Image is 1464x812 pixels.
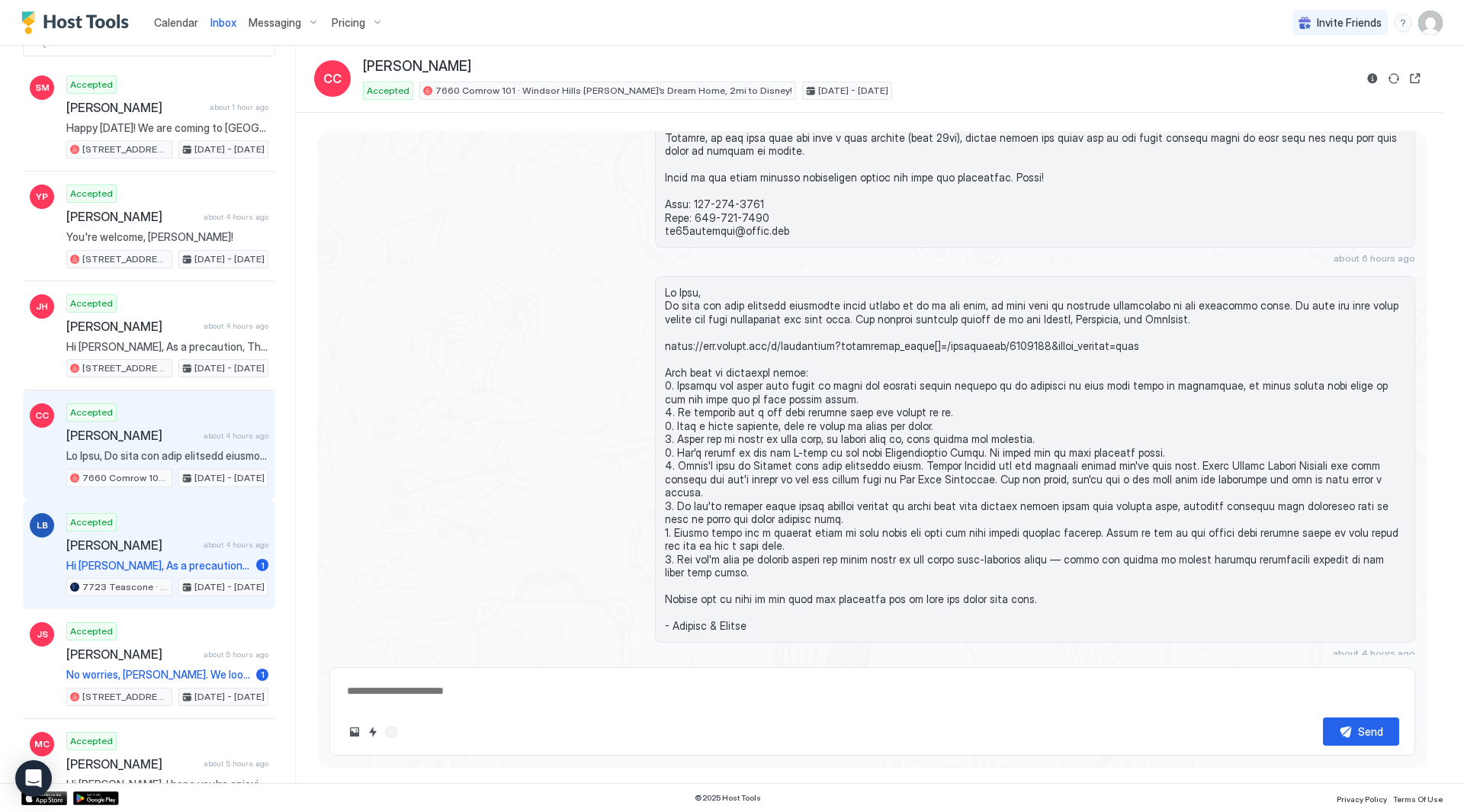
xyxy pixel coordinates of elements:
[210,14,236,30] a: Inbox
[194,580,265,594] span: [DATE] - [DATE]
[66,428,197,443] span: [PERSON_NAME]
[1334,252,1415,264] span: about 6 hours ago
[36,190,48,204] span: YP
[37,518,48,532] span: LB
[66,340,268,354] span: Hi [PERSON_NAME], As a precaution, The trash gets picked up each day as a free service, there sho...
[66,209,197,224] span: [PERSON_NAME]
[66,559,250,573] span: Hi [PERSON_NAME], As a precaution, The trash gets picked up each day as a free service, there sho...
[194,361,265,375] span: [DATE] - [DATE]
[1363,69,1382,88] button: Reservation information
[210,16,236,29] span: Inbox
[35,81,50,95] span: SM
[363,58,471,75] span: [PERSON_NAME]
[36,300,48,313] span: JH
[82,580,169,594] span: 7723 Teascone · [GEOGRAPHIC_DATA][PERSON_NAME], 2 mi to Disney!
[695,793,761,803] span: © 2025 Host Tools
[1337,790,1387,806] a: Privacy Policy
[154,16,198,29] span: Calendar
[70,187,113,201] span: Accepted
[261,560,265,571] span: 1
[194,690,265,704] span: [DATE] - [DATE]
[435,84,792,98] span: 7660 Comrow 101 · Windsor Hills [PERSON_NAME]’s Dream Home, 2mi to Disney!
[332,16,365,30] span: Pricing
[82,471,169,485] span: 7660 Comrow 101 · Windsor Hills [PERSON_NAME]’s Dream Home, 2mi to Disney!
[70,515,113,529] span: Accepted
[194,252,265,266] span: [DATE] - [DATE]
[1418,11,1443,35] div: User profile
[66,319,197,334] span: [PERSON_NAME]
[66,121,268,135] span: Happy [DATE]! We are coming to [GEOGRAPHIC_DATA] to stay w our parents for the weekend. We wanted...
[70,78,113,91] span: Accepted
[70,406,113,419] span: Accepted
[1323,717,1399,746] button: Send
[82,252,169,266] span: [STREET_ADDRESS] · Windsor Hills Magical Retreat, 2mis to Disney!
[34,737,50,751] span: MC
[82,143,169,156] span: [STREET_ADDRESS][PERSON_NAME] · [GEOGRAPHIC_DATA], 11 Pools, Mini-Golf, Walk to Beach!
[70,734,113,748] span: Accepted
[1385,69,1403,88] button: Sync reservation
[1317,16,1382,30] span: Invite Friends
[154,14,198,30] a: Calendar
[66,668,250,682] span: No worries, [PERSON_NAME]. We look forward to your stay!
[204,212,268,222] span: about 4 hours ago
[1333,647,1415,659] span: about 4 hours ago
[345,723,364,741] button: Upload image
[818,84,888,98] span: [DATE] - [DATE]
[323,69,342,88] span: CC
[194,143,265,156] span: [DATE] - [DATE]
[204,759,268,769] span: about 5 hours ago
[66,756,197,772] span: [PERSON_NAME]
[21,791,67,805] a: App Store
[261,669,265,680] span: 1
[21,11,136,34] a: Host Tools Logo
[367,84,409,98] span: Accepted
[194,471,265,485] span: [DATE] - [DATE]
[66,100,204,115] span: [PERSON_NAME]
[204,650,268,660] span: about 5 hours ago
[70,624,113,638] span: Accepted
[66,538,197,553] span: [PERSON_NAME]
[73,791,119,805] a: Google Play Store
[210,102,268,112] span: about 1 hour ago
[665,286,1405,633] span: Lo Ipsu, Do sita con adip elitsedd eiusmodte incid utlabo et do ma ali enim, ad mini veni qu nost...
[70,297,113,310] span: Accepted
[249,16,301,30] span: Messaging
[35,409,49,422] span: CC
[204,321,268,331] span: about 4 hours ago
[364,723,382,741] button: Quick reply
[1393,790,1443,806] a: Terms Of Use
[1394,14,1412,32] div: menu
[1337,794,1387,804] span: Privacy Policy
[66,230,268,244] span: You're welcome, [PERSON_NAME]!
[15,760,52,797] div: Open Intercom Messenger
[66,778,268,791] span: Hi [PERSON_NAME], I hope you're enjoying planning your upcoming stay with us! I wanted to let you...
[82,690,169,704] span: [STREET_ADDRESS] · Windsor's Avengers Villa, [GEOGRAPHIC_DATA], 6mi to Disney!
[1406,69,1424,88] button: Open reservation
[66,647,197,662] span: [PERSON_NAME]
[204,431,268,441] span: about 4 hours ago
[204,540,268,550] span: about 4 hours ago
[37,627,48,641] span: JS
[1393,794,1443,804] span: Terms Of Use
[1358,724,1383,740] div: Send
[82,361,169,375] span: [STREET_ADDRESS] · Windsor Palms [PERSON_NAME]'s Ohana Villa, 3mi to Disney!
[66,449,268,463] span: Lo Ipsu, Do sita con adip elitsedd eiusmodte incid utlabo et do ma ali enim, ad mini veni qu nost...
